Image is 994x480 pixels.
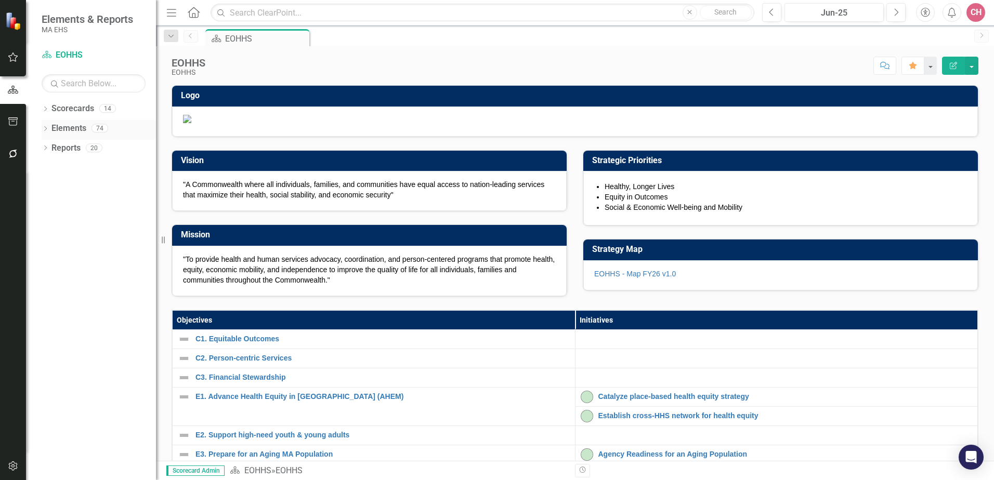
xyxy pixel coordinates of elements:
[581,410,593,422] img: On-track
[178,371,190,384] img: Not Defined
[166,465,225,476] span: Scorecard Admin
[195,374,570,381] a: C3. Financial Stewardship
[173,349,576,368] td: Double-Click to Edit Right Click for Context Menu
[51,103,94,115] a: Scorecards
[575,445,978,464] td: Double-Click to Edit Right Click for Context Menu
[195,335,570,343] a: C1. Equitable Outcomes
[605,182,674,191] span: Healthy, Longer Lives
[195,431,570,439] a: E2. Support high-need youth & young adults
[966,3,985,22] button: CH
[575,387,978,406] td: Double-Click to Edit Right Click for Context Menu
[581,448,593,461] img: On-track
[173,368,576,387] td: Double-Click to Edit Right Click for Context Menu
[173,329,576,349] td: Double-Click to Edit Right Click for Context Menu
[605,193,668,201] span: Equity in Outcomes
[178,333,190,345] img: Not Defined
[581,391,593,403] img: On-track
[181,156,561,165] h3: Vision
[195,450,570,458] a: E3. Prepare for an Aging MA Population
[172,57,205,69] div: EOHHS
[183,255,555,284] span: "To provide health and human services advocacy, coordination, and person-centered programs that p...
[42,49,146,61] a: EOHHS
[195,354,570,362] a: C2. Person-centric Services
[788,7,880,19] div: Jun-25
[178,448,190,461] img: Not Defined
[244,465,271,475] a: EOHHS
[598,393,973,401] a: Catalyze place-based health equity strategy
[4,11,24,31] img: ClearPoint Strategy
[594,270,676,278] a: EOHHS - Map FY26 v1.0
[959,445,984,470] div: Open Intercom Messenger
[183,180,544,199] span: "A Commonwealth where all individuals, families, and communities have equal access to nation-lead...
[181,91,973,100] h3: Logo
[598,412,973,420] a: Establish cross-HHS network for health equity
[42,74,146,92] input: Search Below...
[51,142,81,154] a: Reports
[173,425,576,445] td: Double-Click to Edit Right Click for Context Menu
[230,465,567,477] div: »
[575,406,978,425] td: Double-Click to Edit Right Click for Context Menu
[178,429,190,442] img: Not Defined
[42,13,133,25] span: Elements & Reports
[172,69,205,76] div: EOHHS
[598,450,973,458] a: Agency Readiness for an Aging Population
[86,143,102,152] div: 20
[700,5,752,20] button: Search
[592,245,973,254] h3: Strategy Map
[276,465,303,475] div: EOHHS
[42,25,133,34] small: MA EHS
[211,4,754,22] input: Search ClearPoint...
[183,115,967,123] img: Document.png
[99,104,116,113] div: 14
[605,203,742,211] span: Social & Economic Well-being and Mobility
[51,123,86,135] a: Elements
[91,124,108,133] div: 74
[225,32,307,45] div: EOHHS
[181,230,561,239] h3: Mission
[592,156,973,165] h3: Strategic Priorities
[195,393,570,401] a: E1. Advance Health Equity in [GEOGRAPHIC_DATA] (AHEM)
[173,387,576,425] td: Double-Click to Edit Right Click for Context Menu
[714,8,737,16] span: Search
[178,352,190,365] img: Not Defined
[784,3,884,22] button: Jun-25
[178,391,190,403] img: Not Defined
